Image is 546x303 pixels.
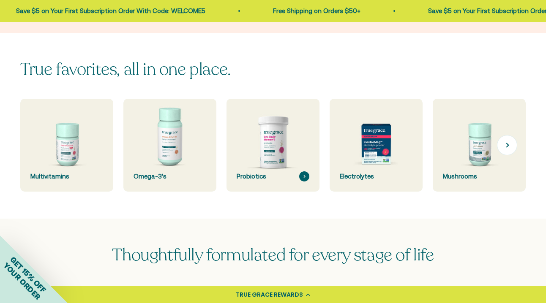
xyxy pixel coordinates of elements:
div: Mushrooms [443,171,516,181]
span: YOUR ORDER [2,261,42,301]
a: Electrolytes [330,99,423,192]
a: Free Shipping on Orders $50+ [238,7,325,14]
span: Thoughtfully formulated for every stage of life [112,243,434,266]
div: Electrolytes [340,171,412,181]
split-lines: True favorites, all in one place. [20,58,231,81]
div: Multivitamins [30,171,103,181]
a: Multivitamins [20,99,113,192]
a: Omega-3's [123,99,216,192]
div: Probiotics [237,171,309,181]
span: GET 15% OFF [8,255,48,294]
a: Probiotics [227,99,319,192]
div: TRUE GRACE REWARDS [236,290,303,299]
div: Omega-3's [134,171,206,181]
a: Mushrooms [433,99,526,192]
